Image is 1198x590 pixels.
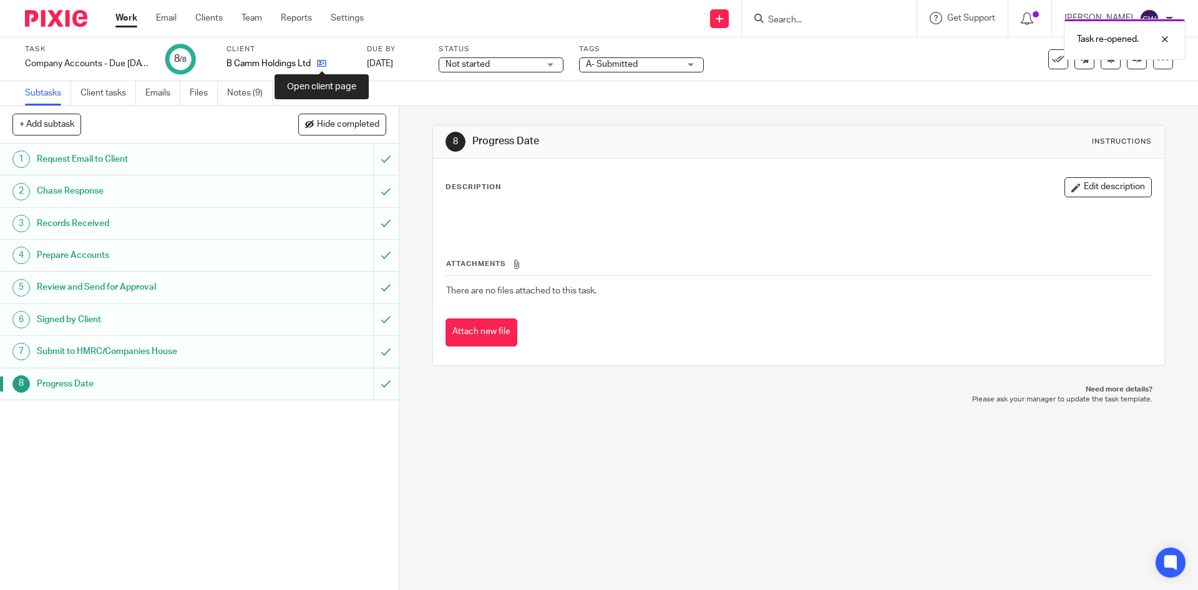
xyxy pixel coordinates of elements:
[115,12,137,24] a: Work
[446,132,465,152] div: 8
[446,60,490,69] span: Not started
[25,57,150,70] div: Company Accounts - Due [DATE] Onwards
[174,52,187,66] div: 8
[12,150,30,168] div: 1
[367,44,423,54] label: Due by
[446,318,517,347] button: Attach new file
[37,278,253,297] h1: Review and Send for Approval
[37,246,253,265] h1: Prepare Accounts
[12,215,30,232] div: 3
[446,287,597,295] span: There are no files attached to this task.
[190,81,218,106] a: Files
[446,182,501,192] p: Description
[298,114,386,135] button: Hide completed
[331,12,364,24] a: Settings
[25,81,71,106] a: Subtasks
[25,57,150,70] div: Company Accounts - Due 1st May 2023 Onwards
[25,44,150,54] label: Task
[195,12,223,24] a: Clients
[439,44,563,54] label: Status
[445,395,1152,405] p: Please ask your manager to update the task template.
[12,183,30,200] div: 2
[180,56,187,63] small: /8
[25,10,87,27] img: Pixie
[145,81,180,106] a: Emails
[367,59,393,68] span: [DATE]
[12,375,30,393] div: 8
[317,120,379,130] span: Hide completed
[281,12,312,24] a: Reports
[241,12,262,24] a: Team
[472,135,825,148] h1: Progress Date
[80,81,136,106] a: Client tasks
[1139,9,1159,29] img: svg%3E
[226,57,311,70] p: B Camm Holdings Ltd
[37,310,253,329] h1: Signed by Client
[37,150,253,169] h1: Request Email to Client
[579,44,704,54] label: Tags
[282,81,330,106] a: Audit logs
[446,260,506,267] span: Attachments
[12,343,30,360] div: 7
[1064,177,1152,197] button: Edit description
[12,279,30,297] div: 5
[37,342,253,361] h1: Submit to HMRC/Companies House
[1092,137,1152,147] div: Instructions
[37,214,253,233] h1: Records Received
[226,44,351,54] label: Client
[1077,33,1139,46] p: Task re-opened.
[227,81,273,106] a: Notes (9)
[445,385,1152,395] p: Need more details?
[586,60,638,69] span: A- Submitted
[12,311,30,328] div: 6
[37,375,253,393] h1: Progress Date
[12,247,30,264] div: 4
[156,12,177,24] a: Email
[12,114,81,135] button: + Add subtask
[37,182,253,200] h1: Chase Response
